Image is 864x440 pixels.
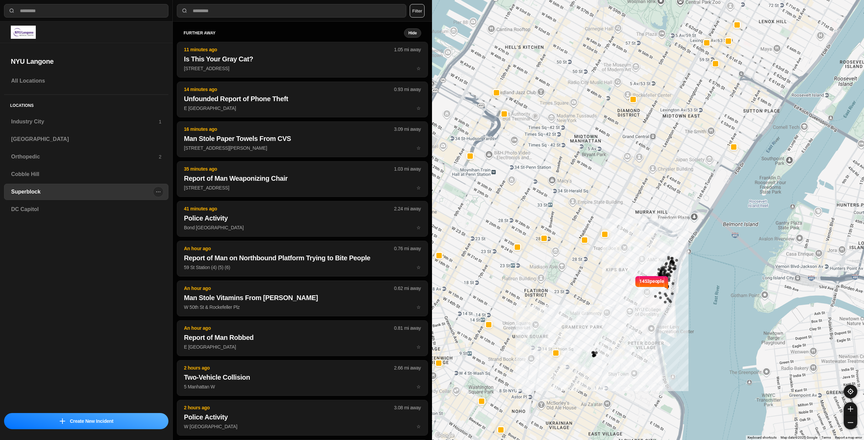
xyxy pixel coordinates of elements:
h2: Two-Vehicle Collision [184,373,421,382]
button: zoom-in [844,402,857,416]
p: W 50th St & Rockefeller Plz [184,304,421,311]
button: menu [153,186,164,197]
span: star [416,185,421,190]
a: 35 minutes ago1.03 mi awayReport of Man Weaponizing Chair[STREET_ADDRESS]star [177,185,428,190]
p: 14 minutes ago [184,86,394,93]
img: menu [156,189,161,195]
h3: [GEOGRAPHIC_DATA] [11,135,161,143]
small: Hide [408,30,417,36]
h2: Report of Man Robbed [184,333,421,342]
button: 2 hours ago3.08 mi awayPolice ActivityW [GEOGRAPHIC_DATA]star [177,400,428,436]
p: 3.09 mi away [394,126,421,133]
a: 16 minutes ago3.09 mi awayMan Stole Paper Towels From CVS[STREET_ADDRESS][PERSON_NAME]star [177,145,428,151]
span: Map data ©2025 Google [781,436,817,439]
p: 16 minutes ago [184,126,394,133]
a: 14 minutes ago0.93 mi awayUnfounded Report of Phone TheftE [GEOGRAPHIC_DATA]star [177,105,428,111]
p: 11 minutes ago [184,46,394,53]
span: star [416,265,421,270]
button: An hour ago0.76 mi awayReport of Man on Northbound Platform Trying to Bite People59 St Station (4... [177,241,428,276]
a: 41 minutes ago2.24 mi awayPolice ActivityBond [GEOGRAPHIC_DATA]star [177,225,428,230]
p: E [GEOGRAPHIC_DATA] [184,105,421,112]
p: 0.81 mi away [394,325,421,331]
h2: Report of Man Weaponizing Chair [184,174,421,183]
h2: Man Stole Paper Towels From CVS [184,134,421,143]
img: icon [60,418,65,424]
span: star [416,145,421,151]
img: zoom-in [848,406,853,412]
p: 2 hours ago [184,364,394,371]
p: 35 minutes ago [184,166,394,172]
a: Superblockmenu [4,184,168,200]
a: 11 minutes ago1.05 mi awayIs This Your Gray Cat?[STREET_ADDRESS]star [177,65,428,71]
img: notch [664,275,669,290]
span: star [416,304,421,310]
button: 2 hours ago2.66 mi awayTwo-Vehicle Collision5 Manhattan Wstar [177,360,428,396]
p: 2.66 mi away [394,364,421,371]
p: An hour ago [184,325,394,331]
p: E [GEOGRAPHIC_DATA] [184,344,421,350]
a: Open this area in Google Maps (opens a new window) [434,431,456,440]
h2: Man Stole Vitamins From [PERSON_NAME] [184,293,421,302]
h2: Report of Man on Northbound Platform Trying to Bite People [184,253,421,263]
button: 41 minutes ago2.24 mi awayPolice ActivityBond [GEOGRAPHIC_DATA]star [177,201,428,237]
p: [STREET_ADDRESS][PERSON_NAME] [184,145,421,151]
img: notch [634,275,639,290]
img: recenter [847,388,854,394]
h3: DC Capitol [11,205,161,213]
p: Create New Incident [70,418,113,424]
button: 16 minutes ago3.09 mi awayMan Stole Paper Towels From CVS[STREET_ADDRESS][PERSON_NAME]star [177,121,428,157]
h2: Police Activity [184,412,421,422]
img: zoom-out [848,420,853,425]
p: 59 St Station (4) (5) (6) [184,264,421,271]
img: logo [11,26,36,39]
img: search [181,7,188,14]
button: recenter [844,385,857,398]
button: Keyboard shortcuts [748,435,777,440]
button: 14 minutes ago0.93 mi awayUnfounded Report of Phone TheftE [GEOGRAPHIC_DATA]star [177,82,428,117]
p: An hour ago [184,285,394,292]
h2: Is This Your Gray Cat? [184,54,421,64]
h3: Orthopedic [11,153,159,161]
p: 2 hours ago [184,404,394,411]
span: star [416,225,421,230]
h2: Unfounded Report of Phone Theft [184,94,421,104]
p: 5 Manhattan W [184,383,421,390]
h3: Superblock [11,188,153,196]
a: Cobble Hill [4,166,168,182]
p: [STREET_ADDRESS] [184,65,421,72]
p: 0.76 mi away [394,245,421,252]
a: Industry City1 [4,114,168,130]
p: Bond [GEOGRAPHIC_DATA] [184,224,421,231]
span: star [416,66,421,71]
span: star [416,344,421,350]
p: W [GEOGRAPHIC_DATA] [184,423,421,430]
a: 2 hours ago2.66 mi awayTwo-Vehicle Collision5 Manhattan Wstar [177,384,428,389]
button: Filter [410,4,425,18]
p: 1.05 mi away [394,46,421,53]
button: zoom-out [844,416,857,429]
p: 3.08 mi away [394,404,421,411]
p: An hour ago [184,245,394,252]
p: 2.24 mi away [394,205,421,212]
h3: Industry City [11,118,159,126]
button: iconCreate New Incident [4,413,168,429]
a: [GEOGRAPHIC_DATA] [4,131,168,147]
a: DC Capitol [4,201,168,217]
p: 1453 people [639,278,664,293]
span: star [416,106,421,111]
a: 2 hours ago3.08 mi awayPolice ActivityW [GEOGRAPHIC_DATA]star [177,423,428,429]
img: Google [434,431,456,440]
a: An hour ago0.81 mi awayReport of Man RobbedE [GEOGRAPHIC_DATA]star [177,344,428,350]
p: 1.03 mi away [394,166,421,172]
button: 35 minutes ago1.03 mi awayReport of Man Weaponizing Chair[STREET_ADDRESS]star [177,161,428,197]
p: 2 [159,153,161,160]
button: Hide [404,28,421,38]
a: Report a map error [835,436,862,439]
h5: Locations [4,95,168,114]
a: An hour ago0.62 mi awayMan Stole Vitamins From [PERSON_NAME]W 50th St & Rockefeller Plzstar [177,304,428,310]
button: 11 minutes ago1.05 mi awayIs This Your Gray Cat?[STREET_ADDRESS]star [177,42,428,78]
span: star [416,424,421,429]
button: An hour ago0.62 mi awayMan Stole Vitamins From [PERSON_NAME]W 50th St & Rockefeller Plzstar [177,281,428,316]
a: Terms (opens in new tab) [821,436,831,439]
